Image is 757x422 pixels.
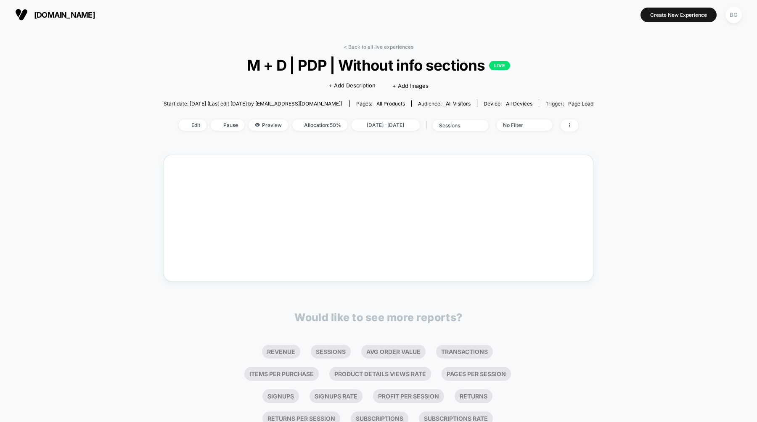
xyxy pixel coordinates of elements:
li: Sessions [311,345,351,359]
li: Signups [262,389,299,403]
span: Start date: [DATE] (Last edit [DATE] by [EMAIL_ADDRESS][DOMAIN_NAME]) [164,100,342,107]
span: + Add Description [328,82,376,90]
span: all devices [506,100,532,107]
button: Create New Experience [641,8,717,22]
span: | [424,119,433,132]
img: Visually logo [15,8,28,21]
li: Avg Order Value [361,345,426,359]
li: Profit Per Session [373,389,444,403]
span: [DOMAIN_NAME] [34,11,95,19]
li: Product Details Views Rate [329,367,431,381]
p: Would like to see more reports? [294,311,463,324]
div: Pages: [356,100,405,107]
span: Allocation: 50% [292,119,347,131]
div: sessions [439,122,473,129]
div: No Filter [503,122,537,128]
div: BG [725,7,742,23]
div: Audience: [418,100,471,107]
p: LIVE [489,61,510,70]
span: + Add Images [392,82,429,89]
li: Pages Per Session [442,367,511,381]
span: Device: [477,100,539,107]
button: [DOMAIN_NAME] [13,8,98,21]
li: Signups Rate [310,389,363,403]
li: Returns [455,389,492,403]
li: Items Per Purchase [244,367,319,381]
span: Page Load [568,100,593,107]
span: Edit [179,119,206,131]
li: Revenue [262,345,300,359]
span: All Visitors [446,100,471,107]
button: BG [723,6,744,24]
span: Pause [211,119,244,131]
span: M + D | PDP | Without info sections [185,56,572,74]
span: Preview [249,119,288,131]
span: [DATE] - [DATE] [352,119,420,131]
span: all products [376,100,405,107]
div: Trigger: [545,100,593,107]
a: < Back to all live experiences [344,44,413,50]
li: Transactions [436,345,493,359]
